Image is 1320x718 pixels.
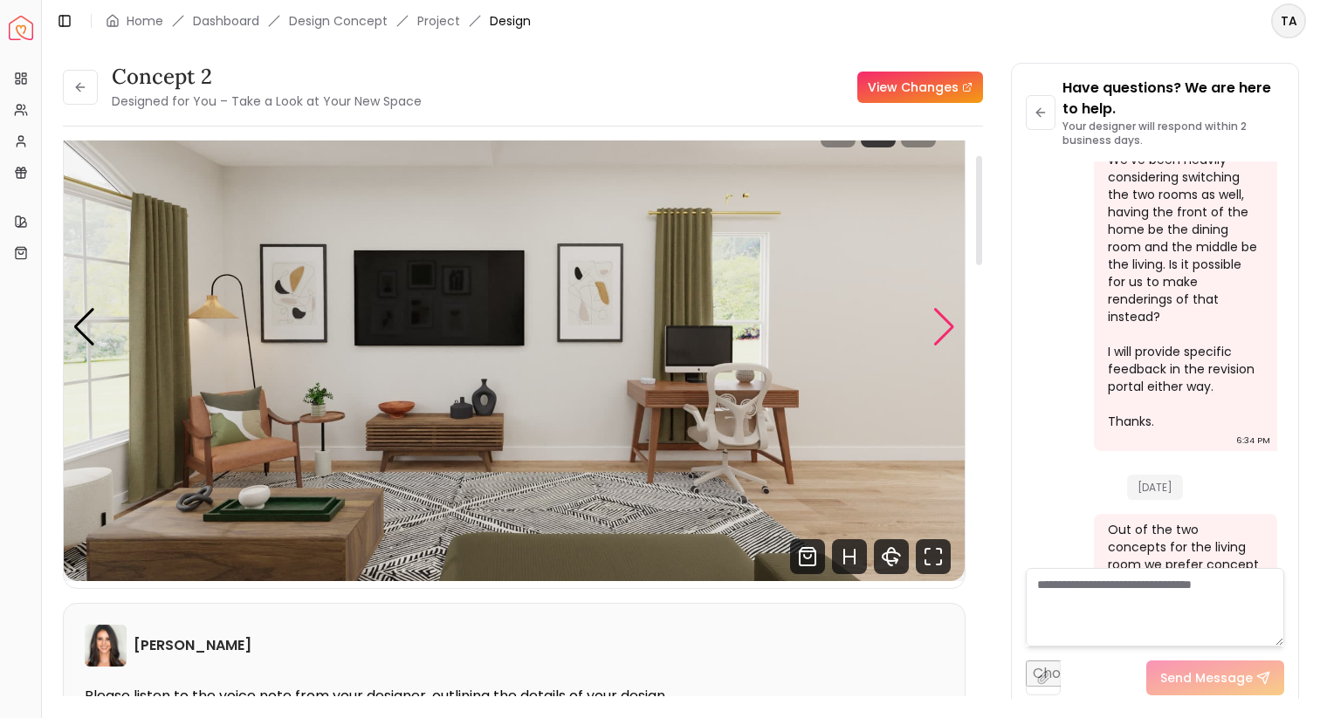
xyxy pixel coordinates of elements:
div: Carousel [64,74,965,581]
svg: Fullscreen [916,539,951,574]
button: TA [1271,3,1306,38]
p: Please listen to the voice note from your designer, outlining the details of your design. [85,687,944,705]
a: View Changes [857,72,983,103]
li: Design Concept [289,12,388,30]
h6: [PERSON_NAME] [134,635,251,656]
div: 2 / 4 [64,74,965,581]
img: Spacejoy Logo [9,16,33,40]
a: Project [417,12,460,30]
svg: Shop Products from this design [790,539,825,574]
p: Have questions? We are here to help. [1062,78,1284,120]
img: Design Render 2 [64,74,965,581]
h3: concept 2 [112,63,422,91]
span: TA [1273,5,1304,37]
a: Spacejoy [9,16,33,40]
div: Next slide [932,308,956,346]
p: Your designer will respond within 2 business days. [1062,120,1284,147]
div: Previous slide [72,308,96,346]
img: Angela Amore [85,625,127,667]
a: Home [127,12,163,30]
span: [DATE] [1127,475,1183,500]
span: Design [490,12,531,30]
svg: 360 View [874,539,909,574]
small: Designed for You – Take a Look at Your New Space [112,92,422,110]
div: Out of the two concepts for the living room we prefer concept 2. [1108,521,1260,591]
svg: Hotspots Toggle [832,539,867,574]
div: 6:34 PM [1236,432,1270,449]
nav: breadcrumb [106,12,531,30]
a: Dashboard [193,12,259,30]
